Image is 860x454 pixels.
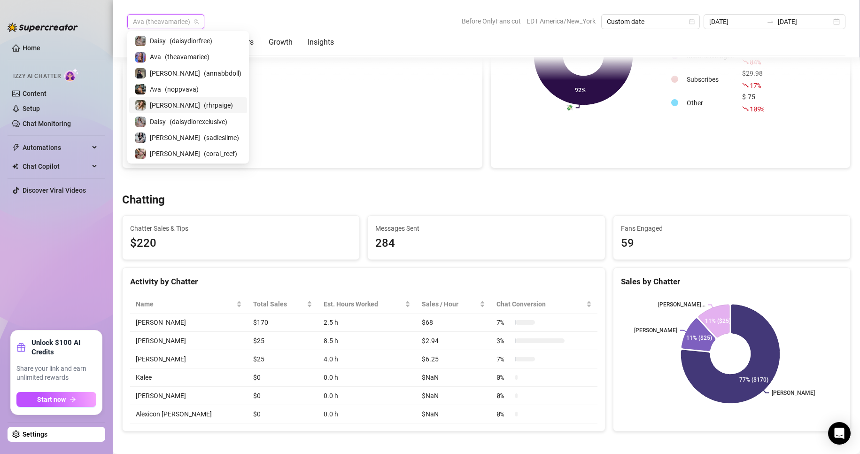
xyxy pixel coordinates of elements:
div: Activity by Chatter [130,275,597,288]
img: Daisy [135,36,146,46]
td: 8.5 h [318,332,416,350]
span: [PERSON_NAME] [150,68,200,78]
span: EDT America/New_York [527,14,596,28]
span: 7 % [496,317,511,328]
span: fall [742,105,749,112]
td: $25 [248,332,318,350]
h3: Chatting [122,193,165,208]
span: ( daisydiorfree ) [170,36,212,46]
span: Name [136,299,234,309]
td: $2.94 [416,332,490,350]
a: Discover Viral Videos [23,187,86,194]
img: Anna [135,149,146,159]
text: [PERSON_NAME]... [658,302,705,308]
span: thunderbolt [12,144,20,151]
text: 💸 [566,104,573,111]
span: 7 % [496,354,511,364]
td: $25 [248,350,318,368]
img: Anna [135,68,146,78]
span: $220 [130,235,352,252]
span: Sales / Hour [422,299,477,309]
span: Ava [150,52,161,62]
span: Ava [150,84,161,94]
div: $29.98 [742,68,764,91]
span: gift [16,343,26,352]
span: 0 % [496,409,511,419]
div: Growth [269,37,293,48]
span: Start now [37,396,66,403]
span: ( noppvava ) [165,84,199,94]
td: 0.0 h [318,387,416,405]
span: [PERSON_NAME] [150,100,200,110]
span: Fans Engaged [621,223,843,234]
input: Start date [709,16,763,27]
span: fall [742,58,749,65]
th: Name [130,295,248,313]
div: Est. Hours Worked [324,299,403,309]
td: Other [683,92,737,114]
a: Chat Monitoring [23,120,71,127]
td: $NaN [416,387,490,405]
img: AI Chatter [64,68,79,82]
span: fall [742,82,749,88]
span: Chat Copilot [23,159,89,174]
div: $-75 [742,92,764,114]
div: Insights [308,37,334,48]
span: 0 % [496,372,511,383]
span: [PERSON_NAME] [150,133,200,143]
td: $NaN [416,405,490,423]
span: Daisy [150,117,166,127]
span: Total Sales [253,299,305,309]
img: Chat Copilot [12,163,18,170]
span: ( sadieslime ) [204,133,239,143]
span: Before OnlyFans cut [462,14,521,28]
span: Custom date [607,15,694,29]
span: ( rhrpaige ) [204,100,233,110]
td: $68 [416,313,490,332]
td: [PERSON_NAME] [130,313,248,332]
span: 84 % [750,57,760,66]
span: ( coral_reef ) [204,149,237,159]
td: Alexicon [PERSON_NAME] [130,405,248,423]
td: 0.0 h [318,405,416,423]
span: swap-right [767,18,774,25]
span: calendar [689,19,695,24]
img: Daisy [135,117,146,127]
span: team [194,19,199,24]
span: 17 % [750,81,760,90]
div: Sales by Chatter [621,275,843,288]
div: Open Intercom Messenger [828,422,851,445]
td: 2.5 h [318,313,416,332]
td: Kalee [130,368,248,387]
td: $NaN [416,368,490,387]
th: Chat Conversion [491,295,597,313]
div: 59 [621,235,843,252]
th: Total Sales [248,295,318,313]
td: [PERSON_NAME] [130,332,248,350]
span: Share your link and earn unlimited rewards [16,364,96,383]
td: [PERSON_NAME] [130,350,248,368]
img: Sadie [135,133,146,143]
span: Messages Sent [375,223,597,234]
img: logo-BBDzfeDw.svg [8,23,78,32]
td: Subscribes [683,68,737,91]
td: $6.25 [416,350,490,368]
td: [PERSON_NAME] [130,387,248,405]
a: Content [23,90,46,97]
img: Ava [135,52,146,63]
span: Automations [23,140,89,155]
span: ( theavamariee ) [165,52,209,62]
td: $0 [248,405,318,423]
text: [PERSON_NAME] [772,390,815,396]
span: Chat Conversion [496,299,584,309]
td: $0 [248,387,318,405]
span: Daisy [150,36,166,46]
text: [PERSON_NAME] [634,327,677,334]
td: $0 [248,368,318,387]
span: 0 % [496,391,511,401]
a: Home [23,44,40,52]
td: 4.0 h [318,350,416,368]
span: ( annabbdoll ) [204,68,241,78]
span: Chatter Sales & Tips [130,223,352,234]
span: ( daisydiorexclusive ) [170,117,227,127]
